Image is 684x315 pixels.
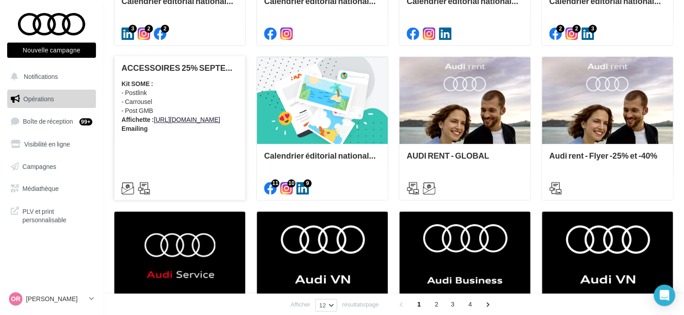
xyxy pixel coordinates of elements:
[5,202,98,228] a: PLV et print personnalisable
[572,25,580,33] div: 2
[121,80,153,87] strong: Kit SOME :
[463,297,477,311] span: 4
[5,90,98,108] a: Opérations
[24,140,70,148] span: Visibilité en ligne
[654,285,675,306] div: Open Intercom Messenger
[129,25,137,33] div: 3
[154,116,220,123] a: [URL][DOMAIN_NAME]
[121,79,238,133] div: - Postlink - Carrousel - Post GMB
[287,179,295,187] div: 10
[11,294,21,303] span: OR
[7,290,96,307] a: OR [PERSON_NAME]
[342,300,379,309] span: résultats/page
[121,125,147,132] strong: Emailing
[429,297,444,311] span: 2
[23,95,54,103] span: Opérations
[446,297,460,311] span: 3
[407,151,523,169] div: AUDI RENT - GLOBAL
[271,179,279,187] div: 11
[121,116,154,123] strong: Affichette :
[290,300,310,309] span: Afficher
[315,299,337,311] button: 12
[303,179,312,187] div: 9
[5,157,98,176] a: Campagnes
[22,185,59,192] span: Médiathèque
[589,25,597,33] div: 3
[549,151,666,169] div: Audi rent - Flyer -25% et -40%
[23,117,73,125] span: Boîte de réception
[5,67,94,86] button: Notifications
[121,63,238,72] div: ACCESSOIRES 25% SEPTEMBRE - AUDI SERVICE
[412,297,426,311] span: 1
[5,112,98,131] a: Boîte de réception99+
[161,25,169,33] div: 2
[5,135,98,154] a: Visibilité en ligne
[79,118,92,125] div: 99+
[26,294,86,303] p: [PERSON_NAME]
[22,205,92,224] span: PLV et print personnalisable
[22,162,56,170] span: Campagnes
[319,302,326,309] span: 12
[5,179,98,198] a: Médiathèque
[7,43,96,58] button: Nouvelle campagne
[556,25,564,33] div: 2
[145,25,153,33] div: 2
[24,73,58,80] span: Notifications
[264,151,381,169] div: Calendrier éditorial national : du 02.09 au 09.09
